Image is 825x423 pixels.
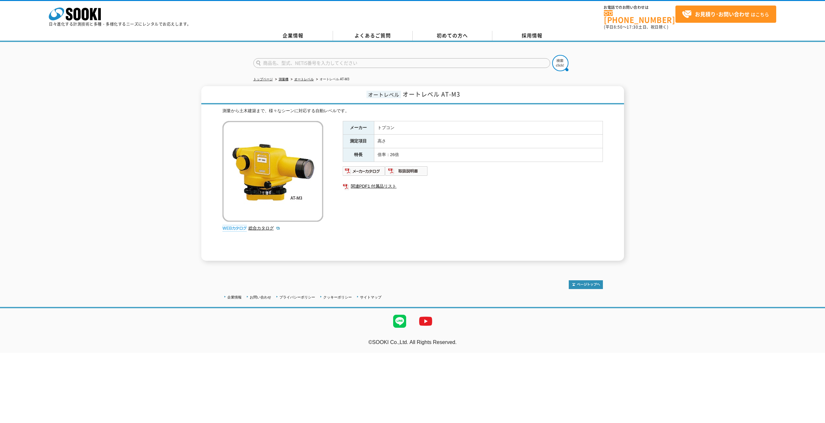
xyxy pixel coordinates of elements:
[627,24,638,30] span: 17:30
[343,170,385,175] a: メーカーカタログ
[492,31,572,41] a: 採用情報
[569,280,603,289] img: トップページへ
[374,135,603,148] td: 高さ
[253,77,273,81] a: トップページ
[374,148,603,162] td: 倍率：26倍
[604,6,675,9] span: お電話でのお問い合わせは
[227,295,242,299] a: 企業情報
[279,295,315,299] a: プライバシーポリシー
[343,135,374,148] th: 測定項目
[604,10,675,23] a: [PHONE_NUMBER]
[279,77,288,81] a: 測量機
[695,10,750,18] strong: お見積り･お問い合わせ
[343,166,385,176] img: メーカーカタログ
[413,31,492,41] a: 初めての方へ
[387,308,413,334] img: LINE
[374,121,603,135] td: トプコン
[675,6,776,23] a: お見積り･お問い合わせはこちら
[614,24,623,30] span: 8:50
[315,76,349,83] li: オートレベル AT-M3
[343,148,374,162] th: 特長
[413,308,439,334] img: YouTube
[800,346,825,352] a: テストMail
[253,31,333,41] a: 企業情報
[604,24,668,30] span: (平日 ～ 土日、祝日除く)
[323,295,352,299] a: クッキーポリシー
[222,121,323,222] img: オートレベル AT-M3
[385,170,428,175] a: 取扱説明書
[49,22,191,26] p: 日々進化する計測技術と多種・多様化するニーズにレンタルでお応えします。
[552,55,568,71] img: btn_search.png
[333,31,413,41] a: よくあるご質問
[250,295,271,299] a: お問い合わせ
[294,77,314,81] a: オートレベル
[437,32,468,39] span: 初めての方へ
[222,225,247,231] img: webカタログ
[222,108,603,114] div: 測量から土木建築まで、様々なシーンに対応する自動レベルです。
[360,295,381,299] a: サイトマップ
[253,58,550,68] input: 商品名、型式、NETIS番号を入力してください
[343,182,603,191] a: 関連PDF1 付属品リスト
[248,226,280,231] a: 総合カタログ
[366,91,401,98] span: オートレベル
[403,90,460,99] span: オートレベル AT-M3
[385,166,428,176] img: 取扱説明書
[682,9,769,19] span: はこちら
[343,121,374,135] th: メーカー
